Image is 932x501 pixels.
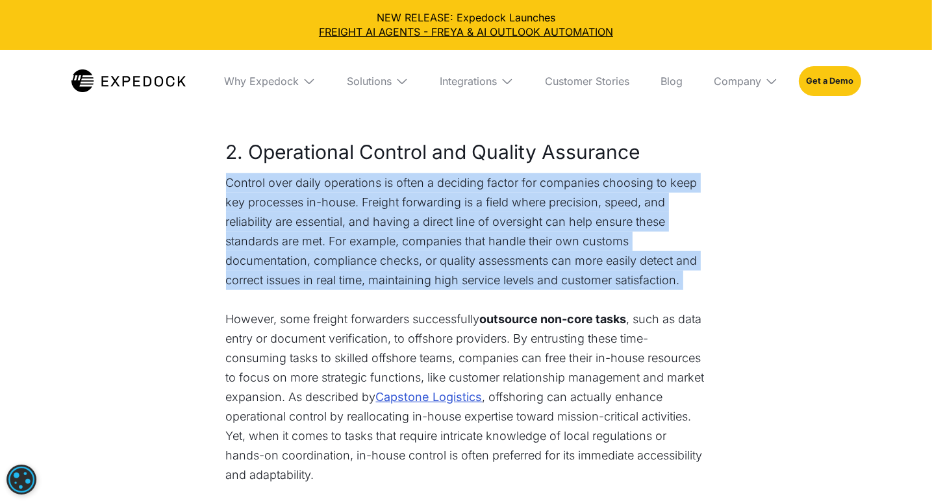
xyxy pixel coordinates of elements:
[226,137,707,167] h3: 2. Operational Control and Quality Assurance
[429,50,524,112] div: Integrations
[440,75,497,88] div: Integrations
[703,50,788,112] div: Company
[650,50,693,112] a: Blog
[10,25,922,39] a: FREIGHT AI AGENTS - FREYA & AI OUTLOOK AUTOMATION
[716,361,932,501] iframe: Chat Widget
[336,50,419,112] div: Solutions
[10,10,922,40] div: NEW RELEASE: Expedock Launches
[226,310,707,485] p: However, some freight forwarders successfully , such as data entry or document verification, to o...
[376,387,483,407] a: Capstone Logistics
[226,111,707,130] p: ‍
[535,50,640,112] a: Customer Stories
[347,75,392,88] div: Solutions
[214,50,326,112] div: Why Expedock
[226,290,707,310] p: ‍
[226,173,707,290] p: Control over daily operations is often a deciding factor for companies choosing to keep key proce...
[480,312,627,326] strong: outsource non-core tasks
[224,75,299,88] div: Why Expedock
[799,66,861,96] a: Get a Demo
[714,75,761,88] div: Company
